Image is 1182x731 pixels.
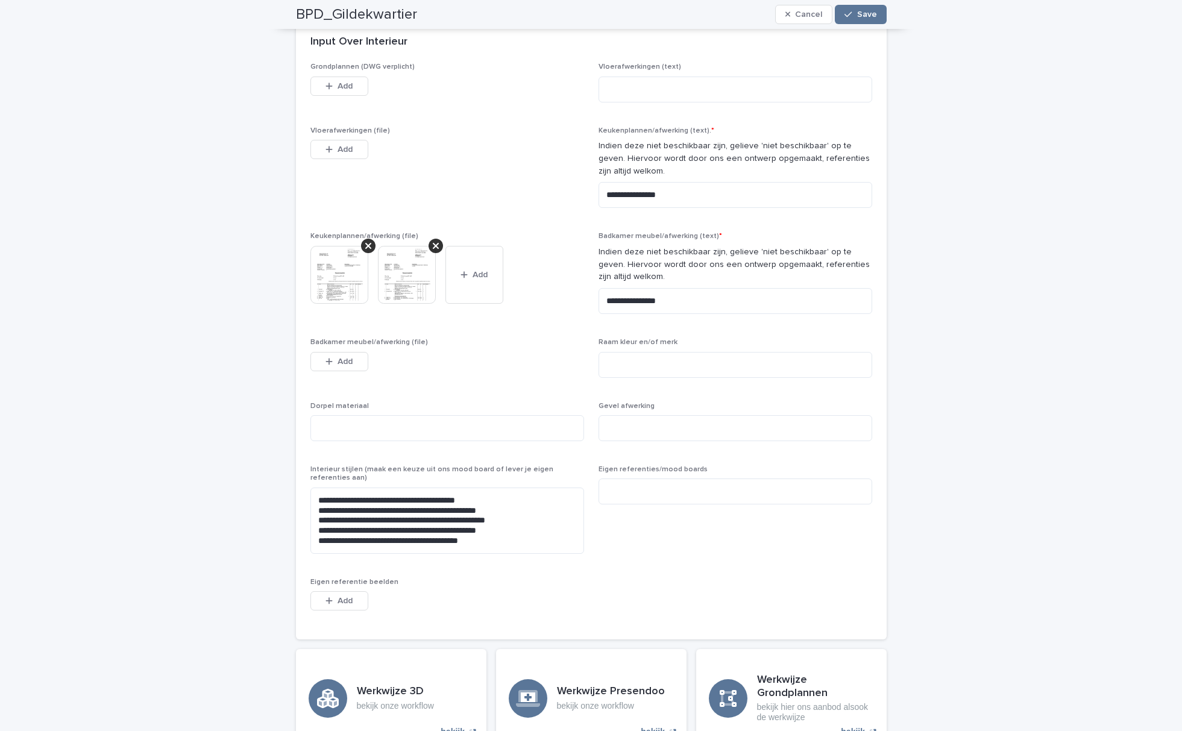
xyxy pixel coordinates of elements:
span: Keukenplannen/afwerking (text). [599,127,714,134]
p: Indien deze niet beschikbaar zijn, gelieve 'niet beschikbaar' op te geven. Hiervoor wordt door on... [599,246,872,283]
span: Vloerafwerkingen (file) [310,127,390,134]
span: Badkamer meubel/afwerking (text) [599,233,722,240]
p: bekijk hier ons aanbod alsook de werkwijze [757,702,874,723]
span: Vloerafwerkingen (text) [599,63,681,71]
span: Grondplannen (DWG verplicht) [310,63,415,71]
span: Add [338,597,353,605]
p: Indien deze niet beschikbaar zijn, gelieve 'niet beschikbaar' op te geven. Hiervoor wordt door on... [599,140,872,177]
span: Gevel afwerking [599,403,655,410]
button: Add [310,140,368,159]
span: Save [857,10,877,19]
span: Raam kleur en/of merk [599,339,677,346]
span: Eigen referentie beelden [310,579,398,586]
span: Add [338,357,353,366]
button: Cancel [775,5,833,24]
span: Badkamer meubel/afwerking (file) [310,339,428,346]
h3: Werkwijze Presendoo [557,685,665,698]
button: Save [835,5,886,24]
button: Add [310,591,368,610]
button: Add [445,246,503,304]
p: bekijk onze workflow [557,701,665,711]
button: Add [310,77,368,96]
span: Eigen referenties/mood boards [599,466,708,473]
span: Dorpel materiaal [310,403,369,410]
h2: Input Over Interieur [310,36,407,49]
h3: Werkwijze 3D [357,685,434,698]
h2: BPD_Gildekwartier [296,6,417,24]
span: Interieur stijlen (maak een keuze uit ons mood board of lever je eigen referenties aan) [310,466,553,482]
p: bekijk onze workflow [357,701,434,711]
span: Add [338,145,353,154]
span: Keukenplannen/afwerking (file) [310,233,418,240]
span: Cancel [795,10,822,19]
button: Add [310,352,368,371]
span: Add [473,271,488,279]
h3: Werkwijze Grondplannen [757,674,874,700]
span: Add [338,82,353,90]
